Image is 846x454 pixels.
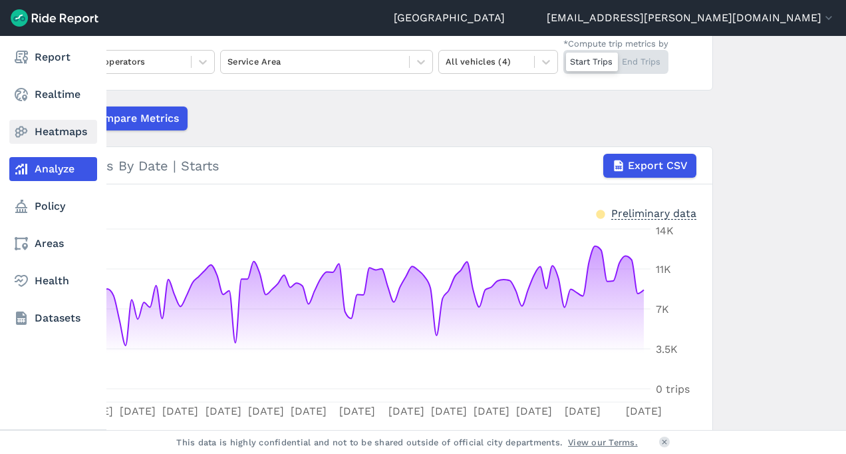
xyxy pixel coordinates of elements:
tspan: [DATE] [248,405,284,417]
tspan: [DATE] [431,405,467,417]
a: Datasets [9,306,97,330]
a: Heatmaps [9,120,97,144]
span: Trips By Date [159,425,227,443]
tspan: 14K [656,224,674,237]
tspan: 0 trips [656,383,690,395]
span: | Starts [159,429,265,441]
tspan: [DATE] [388,405,424,417]
a: Realtime [9,83,97,107]
a: [GEOGRAPHIC_DATA] [394,10,505,26]
a: View our Terms. [568,436,638,449]
a: Analyze [9,157,97,181]
tspan: [DATE] [162,405,198,417]
div: Preliminary data [611,206,696,220]
a: Policy [9,194,97,218]
tspan: [DATE] [339,405,375,417]
tspan: [DATE] [120,405,156,417]
div: Trips By Date | Starts [82,154,696,178]
tspan: [DATE] [206,405,241,417]
img: Ride Report [11,9,98,27]
tspan: [DATE] [516,405,552,417]
span: Compare Metrics [90,111,179,126]
button: Compare Metrics [65,107,188,130]
div: *Compute trip metrics by [563,37,668,50]
a: Areas [9,232,97,256]
tspan: 3.5K [656,343,678,355]
tspan: [DATE] [626,405,662,417]
tspan: 11K [656,263,671,276]
button: [EMAIL_ADDRESS][PERSON_NAME][DOMAIN_NAME] [547,10,835,26]
button: Export CSV [603,154,696,178]
tspan: [DATE] [291,405,327,417]
a: Report [9,45,97,69]
tspan: 7K [656,303,669,316]
tspan: [DATE] [565,405,601,417]
tspan: [DATE] [474,405,509,417]
span: Export CSV [628,158,688,174]
a: Health [9,269,97,293]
